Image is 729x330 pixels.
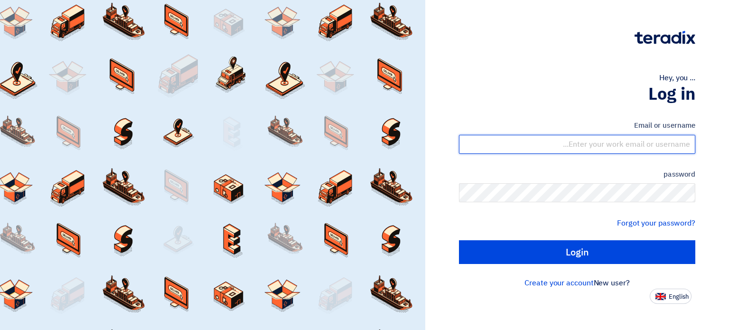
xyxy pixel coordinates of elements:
[648,81,695,107] font: Log in
[594,277,630,289] font: New user?
[459,135,695,154] input: Enter your work email or username...
[650,289,692,304] button: English
[635,31,695,44] img: Teradix logo
[524,277,593,289] a: Create your account
[669,292,689,301] font: English
[664,169,695,179] font: password
[659,72,695,84] font: Hey, you ...
[459,240,695,264] input: Login
[634,120,695,131] font: Email or username
[655,293,666,300] img: en-US.png
[617,217,695,229] a: Forgot your password?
